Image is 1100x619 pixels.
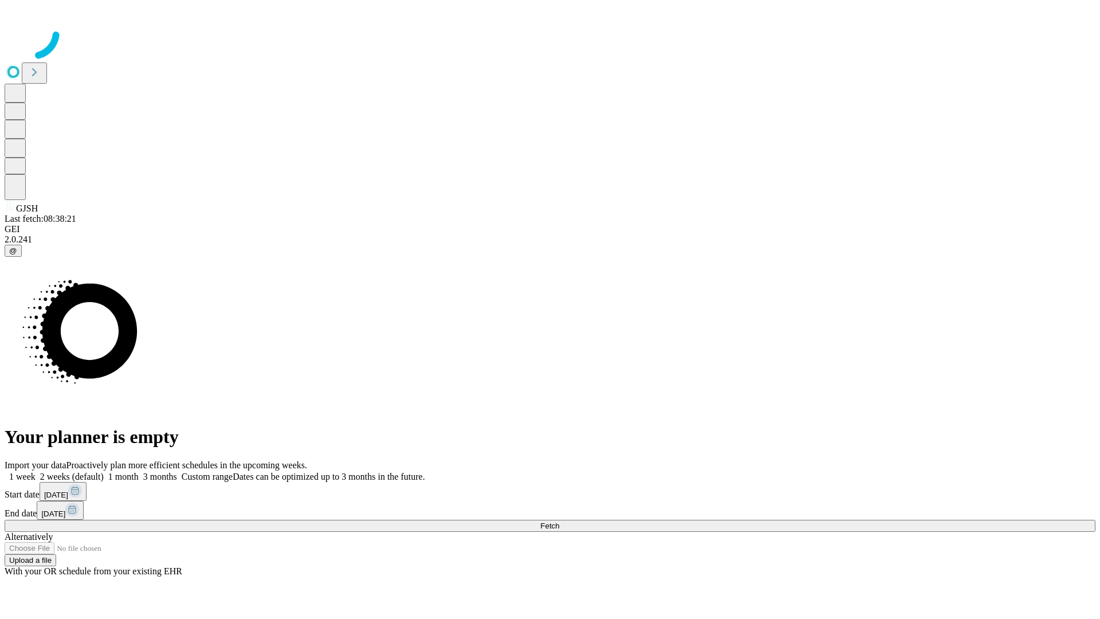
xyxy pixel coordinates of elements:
[108,472,139,481] span: 1 month
[5,554,56,566] button: Upload a file
[5,234,1095,245] div: 2.0.241
[5,520,1095,532] button: Fetch
[5,245,22,257] button: @
[182,472,233,481] span: Custom range
[5,224,1095,234] div: GEI
[5,501,1095,520] div: End date
[5,482,1095,501] div: Start date
[9,472,36,481] span: 1 week
[40,472,104,481] span: 2 weeks (default)
[540,522,559,530] span: Fetch
[37,501,84,520] button: [DATE]
[66,460,307,470] span: Proactively plan more efficient schedules in the upcoming weeks.
[5,566,182,576] span: With your OR schedule from your existing EHR
[143,472,177,481] span: 3 months
[44,491,68,499] span: [DATE]
[5,214,76,224] span: Last fetch: 08:38:21
[40,482,87,501] button: [DATE]
[41,510,65,518] span: [DATE]
[5,426,1095,448] h1: Your planner is empty
[16,203,38,213] span: GJSH
[5,460,66,470] span: Import your data
[9,246,17,255] span: @
[233,472,425,481] span: Dates can be optimized up to 3 months in the future.
[5,532,53,542] span: Alternatively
